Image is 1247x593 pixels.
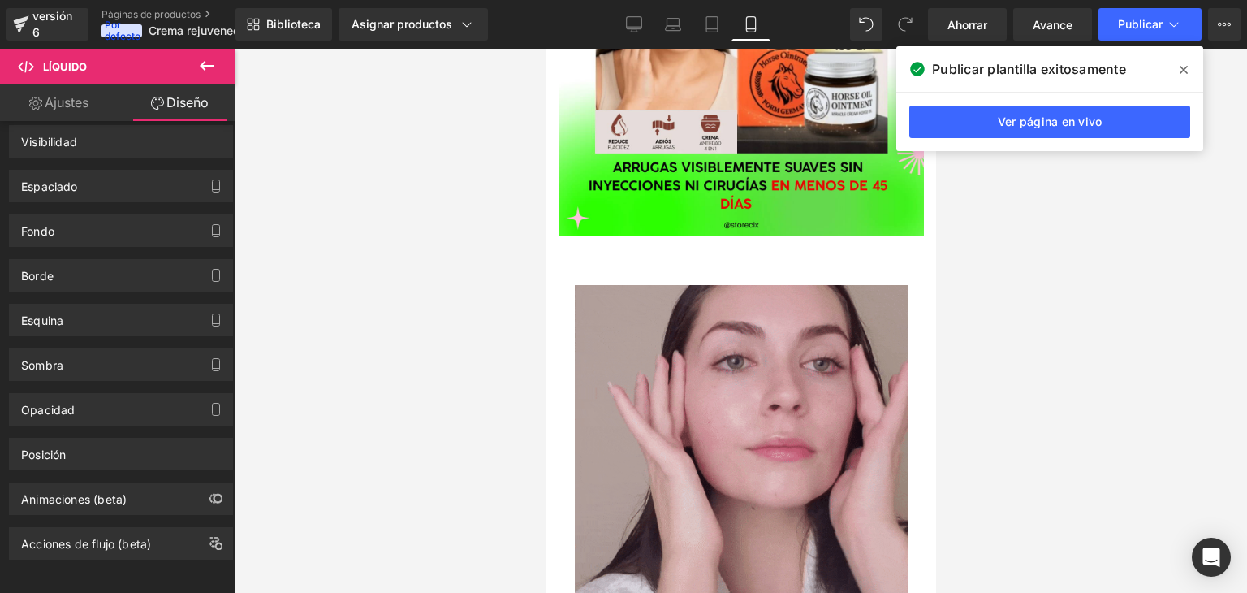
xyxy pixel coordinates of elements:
[21,403,75,417] font: Opacidad
[121,84,239,121] a: Diseño
[1208,8,1241,41] button: Más
[654,8,693,41] a: Computadora portátil
[21,269,54,283] font: Borde
[731,8,770,41] a: Móvil
[1118,17,1163,31] font: Publicar
[149,24,343,37] font: Crema rejuvenecedora - Horse Elixir
[947,18,987,32] font: Ahorrar
[1013,8,1092,41] a: Avance
[1192,538,1231,577] div: Abrir Intercom Messenger
[266,17,321,31] font: Biblioteca
[693,8,731,41] a: Tableta
[21,314,63,327] font: Esquina
[850,8,882,41] button: Deshacer
[21,537,151,551] font: Acciones de flujo (beta)
[101,8,288,21] a: Páginas de productos
[105,19,140,42] font: Por defecto
[21,448,66,461] font: Posición
[43,60,87,73] font: Líquido
[21,492,127,506] font: Animaciones (beta)
[166,94,209,110] font: Diseño
[352,17,452,31] font: Asignar productos
[45,94,88,110] font: Ajustes
[235,8,332,41] a: Nueva Biblioteca
[932,61,1126,77] font: Publicar plantilla exitosamente
[1098,8,1202,41] button: Publicar
[21,135,77,149] font: Visibilidad
[101,8,201,20] font: Páginas de productos
[998,115,1102,128] font: Ver página en vivo
[32,9,72,39] font: versión 6
[909,106,1190,138] a: Ver página en vivo
[21,358,63,372] font: Sombra
[615,8,654,41] a: De oficina
[889,8,921,41] button: Rehacer
[6,8,88,41] a: versión 6
[21,224,54,238] font: Fondo
[1033,18,1072,32] font: Avance
[21,180,78,193] font: Espaciado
